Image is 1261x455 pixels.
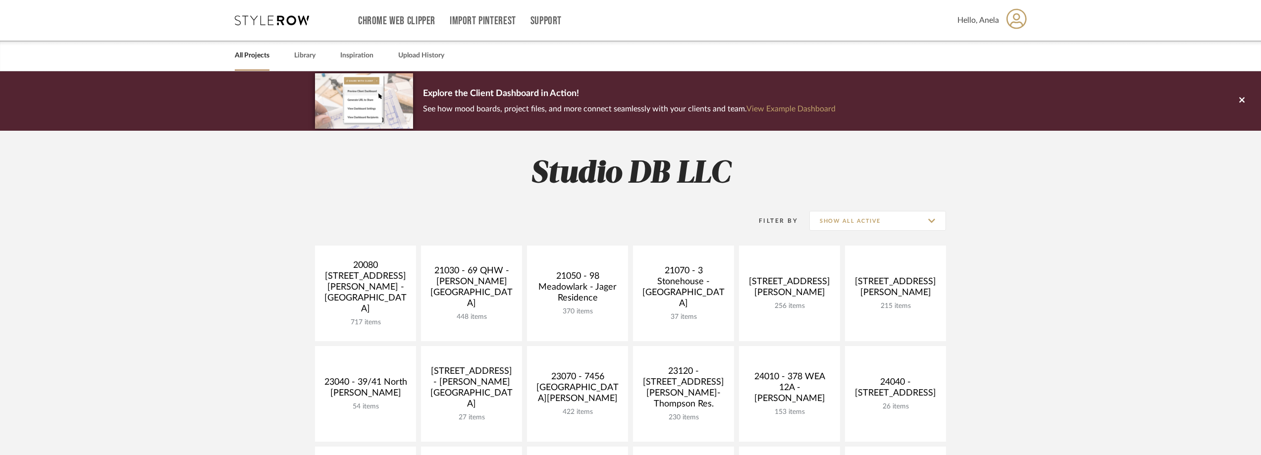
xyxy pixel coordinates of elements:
[853,302,938,310] div: 215 items
[235,49,269,62] a: All Projects
[294,49,315,62] a: Library
[315,73,413,128] img: d5d033c5-7b12-40c2-a960-1ecee1989c38.png
[747,408,832,416] div: 153 items
[853,403,938,411] div: 26 items
[535,271,620,307] div: 21050 - 98 Meadowlark - Jager Residence
[423,86,836,102] p: Explore the Client Dashboard in Action!
[641,265,726,313] div: 21070 - 3 Stonehouse - [GEOGRAPHIC_DATA]
[323,260,408,318] div: 20080 [STREET_ADDRESS][PERSON_NAME] - [GEOGRAPHIC_DATA]
[323,403,408,411] div: 54 items
[641,366,726,413] div: 23120 - [STREET_ADDRESS][PERSON_NAME]-Thompson Res.
[323,377,408,403] div: 23040 - 39/41 North [PERSON_NAME]
[429,413,514,422] div: 27 items
[429,366,514,413] div: [STREET_ADDRESS] - [PERSON_NAME][GEOGRAPHIC_DATA]
[429,265,514,313] div: 21030 - 69 QHW - [PERSON_NAME][GEOGRAPHIC_DATA]
[746,105,836,113] a: View Example Dashboard
[358,17,435,25] a: Chrome Web Clipper
[853,276,938,302] div: [STREET_ADDRESS][PERSON_NAME]
[530,17,562,25] a: Support
[747,371,832,408] div: 24010 - 378 WEA 12A - [PERSON_NAME]
[747,302,832,310] div: 256 items
[853,377,938,403] div: 24040 - [STREET_ADDRESS]
[450,17,516,25] a: Import Pinterest
[429,313,514,321] div: 448 items
[957,14,999,26] span: Hello, Anela
[340,49,373,62] a: Inspiration
[747,276,832,302] div: [STREET_ADDRESS][PERSON_NAME]
[535,307,620,316] div: 370 items
[398,49,444,62] a: Upload History
[641,313,726,321] div: 37 items
[535,408,620,416] div: 422 items
[641,413,726,422] div: 230 items
[323,318,408,327] div: 717 items
[746,216,798,226] div: Filter By
[274,155,987,193] h2: Studio DB LLC
[535,371,620,408] div: 23070 - 7456 [GEOGRAPHIC_DATA][PERSON_NAME]
[423,102,836,116] p: See how mood boards, project files, and more connect seamlessly with your clients and team.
